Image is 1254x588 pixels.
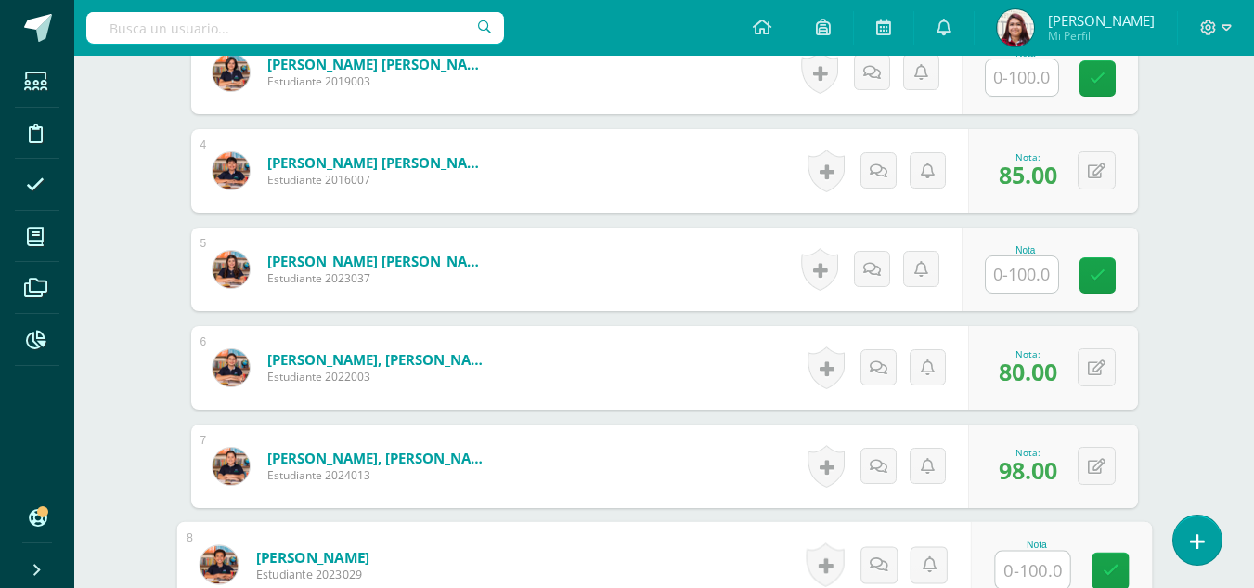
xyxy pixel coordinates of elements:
img: 76fb2a23087001adc88b778af72596ec.png [200,545,238,583]
a: [PERSON_NAME] [PERSON_NAME] [267,252,490,270]
div: Nota: [999,347,1057,360]
img: 8a2d8b7078a2d6841caeaa0cd41511da.png [997,9,1034,46]
a: [PERSON_NAME] [PERSON_NAME] [267,55,490,73]
a: [PERSON_NAME], [PERSON_NAME] [267,449,490,467]
a: [PERSON_NAME] [255,547,369,567]
span: 80.00 [999,356,1057,387]
img: f43e27e3ed8d81362cd13648f0beaef1.png [213,448,250,485]
span: Estudiante 2022003 [267,369,490,385]
div: Nota: [999,446,1057,459]
input: 0-100.0 [986,256,1058,293]
a: [PERSON_NAME] [PERSON_NAME] [267,153,490,172]
img: 60409fed9587a650131af54a156fac1c.png [213,152,250,189]
span: Estudiante 2024013 [267,467,490,483]
img: f58d4086fca8389a176476d61035a7d1.png [213,251,250,288]
span: Estudiante 2016007 [267,172,490,188]
input: Busca un usuario... [86,12,504,44]
span: Estudiante 2023037 [267,270,490,286]
a: [PERSON_NAME], [PERSON_NAME] [267,350,490,369]
span: 85.00 [999,159,1057,190]
img: 4f50012d92464b3483a89e581858c2dc.png [213,54,250,91]
span: 98.00 [999,454,1057,486]
div: Nota [994,540,1079,550]
div: Nota: [999,150,1057,163]
input: 0-100.0 [986,59,1058,96]
span: Mi Perfil [1048,28,1155,44]
span: Estudiante 2019003 [267,73,490,89]
span: [PERSON_NAME] [1048,11,1155,30]
span: Estudiante 2023029 [255,567,369,583]
div: Nota [985,245,1067,255]
img: 5269beaccaea84eba4ea2ff99768d90c.png [213,349,250,386]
